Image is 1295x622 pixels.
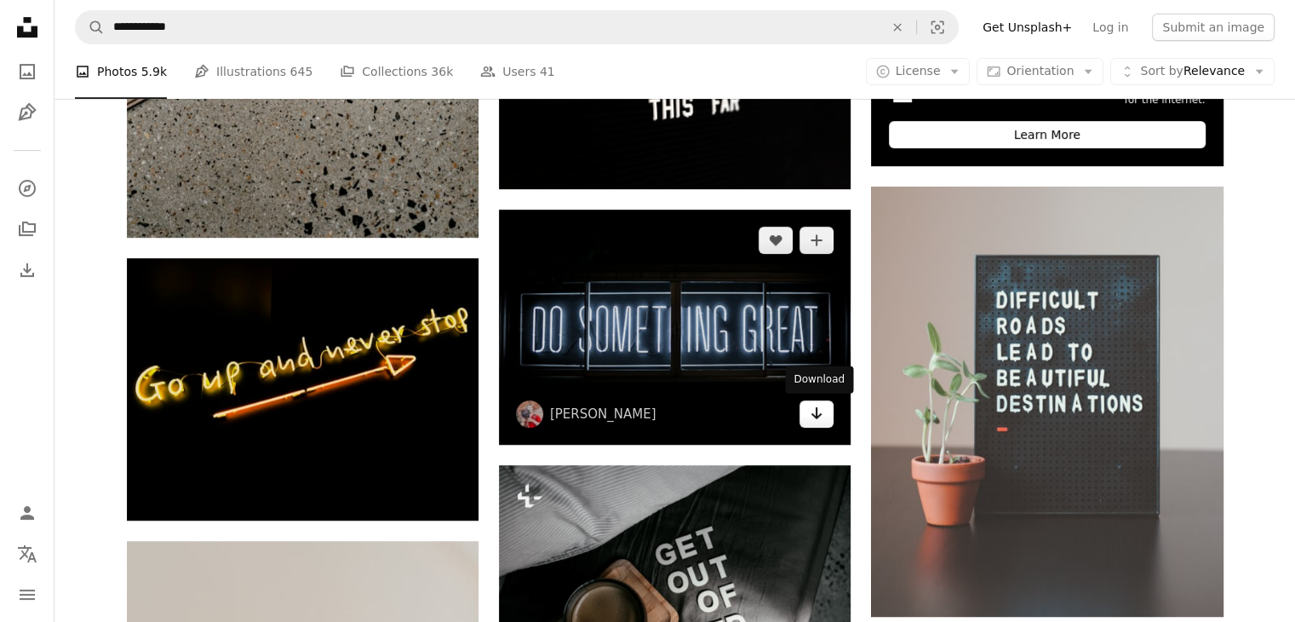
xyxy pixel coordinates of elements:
[10,253,44,287] a: Download History
[194,44,312,99] a: Illustrations 645
[10,578,44,612] button: Menu
[10,212,44,246] a: Collections
[10,537,44,571] button: Language
[10,171,44,205] a: Explore
[1140,64,1183,78] span: Sort by
[871,394,1223,409] a: difficult roads lead to beautiful destinations desk decor
[889,121,1205,148] div: Learn More
[480,44,555,99] a: Users 41
[10,95,44,130] a: Illustrations
[127,382,478,397] a: black background with yellow text overaly
[10,10,44,48] a: Home — Unsplash
[879,11,916,43] button: Clear
[785,366,853,394] div: Download
[759,227,793,254] button: Like
[1006,64,1074,78] span: Orientation
[499,210,851,444] img: Do Something Great neon sign
[499,574,851,590] a: a bed with a wooden tray with a cup of coffee on top of it
[75,10,959,44] form: Find visuals sitewide
[896,64,941,78] span: License
[871,187,1223,616] img: difficult roads lead to beautiful destinations desk decor
[340,44,453,99] a: Collections 36k
[10,496,44,530] a: Log in / Sign up
[10,55,44,89] a: Photos
[290,62,313,81] span: 645
[127,258,478,521] img: black background with yellow text overaly
[1152,14,1275,41] button: Submit an image
[799,400,834,428] a: Download
[540,62,555,81] span: 41
[917,11,958,43] button: Visual search
[499,319,851,334] a: Do Something Great neon sign
[866,58,971,85] button: License
[76,11,105,43] button: Search Unsplash
[799,227,834,254] button: Add to Collection
[516,400,543,428] img: Go to Clark Tibbs's profile
[972,14,1082,41] a: Get Unsplash+
[1140,63,1245,80] span: Relevance
[1082,14,1138,41] a: Log in
[431,62,453,81] span: 36k
[550,406,656,423] a: [PERSON_NAME]
[1110,58,1275,85] button: Sort byRelevance
[977,58,1103,85] button: Orientation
